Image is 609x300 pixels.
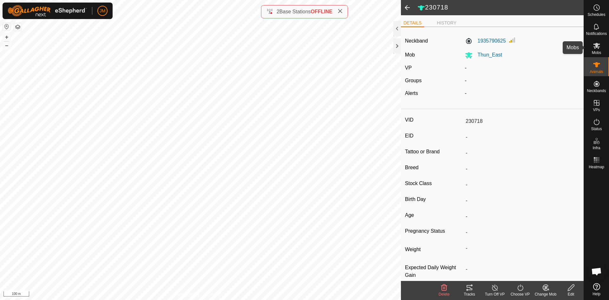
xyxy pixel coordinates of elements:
[405,195,463,203] label: Birth Day
[14,23,22,31] button: Map Layers
[462,90,582,97] div: -
[279,9,311,14] span: Base Stations
[401,20,424,27] li: DETAILS
[405,264,463,279] label: Expected Daily Weight Gain
[417,3,584,12] h2: 230718
[508,36,516,44] img: Signal strength
[405,78,422,83] label: Groups
[100,8,106,14] span: JM
[482,291,507,297] div: Turn Off VP
[593,146,600,150] span: Infra
[405,52,415,57] label: Mob
[558,291,584,297] div: Edit
[207,292,226,297] a: Contact Us
[175,292,199,297] a: Privacy Policy
[405,148,463,156] label: Tattoo or Brand
[277,9,279,14] span: 2
[584,281,609,298] a: Help
[8,5,87,17] img: Gallagher Logo
[590,70,603,74] span: Animals
[507,291,533,297] div: Choose VP
[457,291,482,297] div: Tracks
[434,20,459,26] li: HISTORY
[405,132,463,140] label: EID
[587,13,605,17] span: Schedules
[591,127,602,131] span: Status
[593,292,600,296] span: Help
[405,179,463,188] label: Stock Class
[439,292,450,297] span: Delete
[405,211,463,219] label: Age
[311,9,332,14] span: OFFLINE
[405,227,463,235] label: Pregnancy Status
[3,33,10,41] button: +
[3,42,10,49] button: –
[465,65,467,70] app-display-virtual-paddock-transition: -
[405,163,463,172] label: Breed
[405,37,428,45] label: Neckband
[586,32,607,36] span: Notifications
[587,262,606,281] div: Open chat
[405,90,418,96] label: Alerts
[592,51,601,55] span: Mobs
[589,165,604,169] span: Heatmap
[3,23,10,30] button: Reset Map
[473,52,502,57] span: Thun_East
[465,37,506,45] label: 1935790625
[405,243,463,256] label: Weight
[587,89,606,93] span: Neckbands
[593,108,600,112] span: VPs
[533,291,558,297] div: Change Mob
[405,65,412,70] label: VP
[405,116,463,124] label: VID
[462,77,582,84] div: -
